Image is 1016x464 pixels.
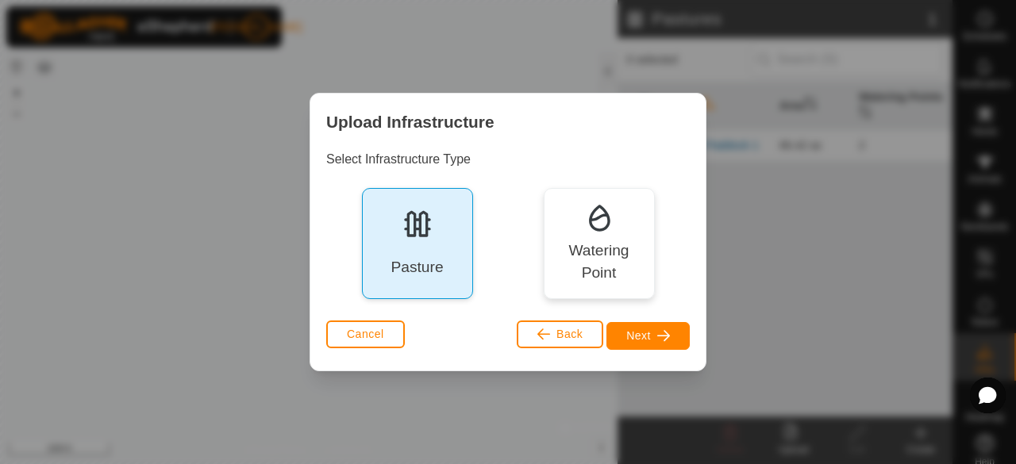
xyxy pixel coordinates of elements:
[326,152,471,166] label: Select Infrastructure Type
[556,328,583,340] span: Back
[347,328,384,340] span: Cancel
[626,329,651,342] span: Next
[402,208,433,240] img: Pasture Icon
[555,240,643,286] div: Watering Point
[391,256,443,279] div: Pasture
[326,109,494,134] span: Upload Infrastructure
[326,320,405,348] button: Cancel
[517,320,603,348] button: Back
[583,202,615,234] img: Watering Point Icon
[606,322,690,350] button: Next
